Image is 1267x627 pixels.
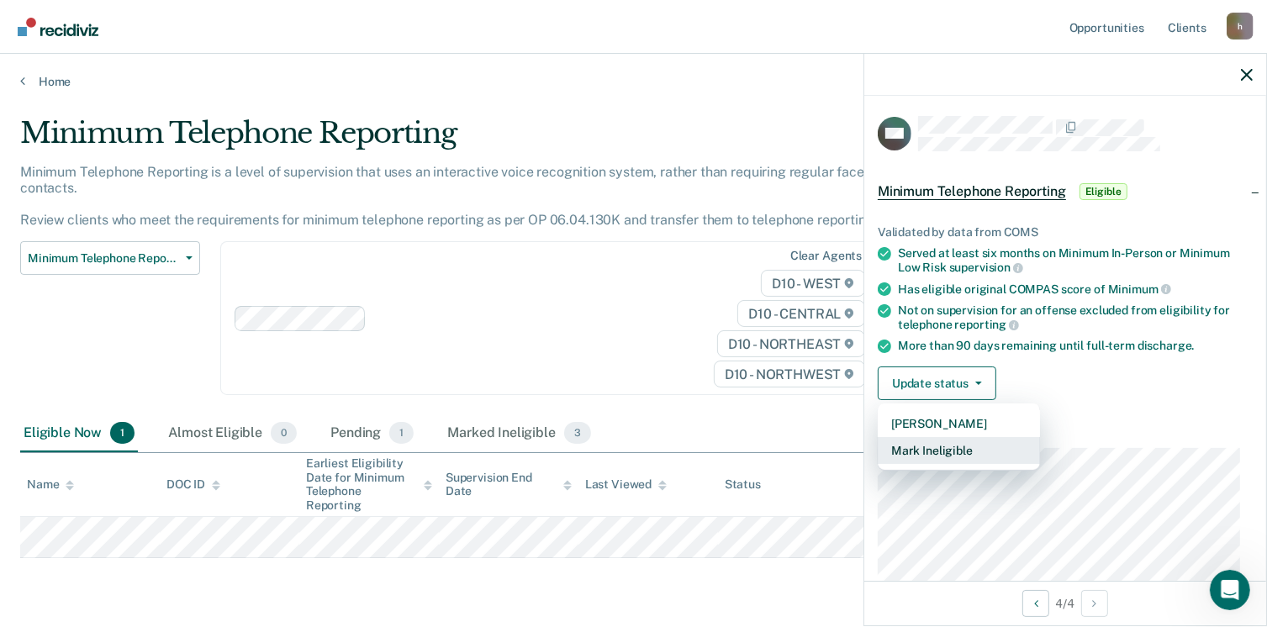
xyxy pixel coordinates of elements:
button: Next Opportunity [1081,590,1108,617]
div: Has eligible original COMPAS score of [898,282,1253,297]
span: Minimum [1108,282,1171,296]
a: Home [20,74,1247,89]
div: 4 / 4 [864,581,1266,625]
div: Minimum Telephone Reporting [20,116,970,164]
span: Eligible [1080,183,1127,200]
span: 1 [389,422,414,444]
span: D10 - NORTHEAST [717,330,865,357]
div: DOC ID [166,477,220,492]
div: Served at least six months on Minimum In-Person or Minimum Low Risk [898,246,1253,275]
span: D10 - CENTRAL [737,300,865,327]
span: discharge. [1138,339,1195,352]
div: Almost Eligible [165,415,300,452]
div: Supervision End Date [446,471,572,499]
img: Recidiviz [18,18,98,36]
button: Profile dropdown button [1227,13,1254,40]
div: Marked Ineligible [444,415,594,452]
div: Earliest Eligibility Date for Minimum Telephone Reporting [306,456,432,513]
span: D10 - WEST [761,270,865,297]
span: Minimum Telephone Reporting [28,251,179,266]
div: Not on supervision for an offense excluded from eligibility for telephone [898,303,1253,332]
span: D10 - NORTHWEST [714,361,865,387]
span: 1 [110,422,135,444]
div: Pending [327,415,417,452]
button: Previous Opportunity [1022,590,1049,617]
div: h [1227,13,1254,40]
div: Last Viewed [585,477,667,492]
button: Mark Ineligible [878,437,1040,464]
span: Minimum Telephone Reporting [878,183,1066,200]
iframe: Intercom live chat [1210,570,1250,610]
div: Clear agents [790,249,862,263]
span: 3 [564,422,591,444]
span: 0 [271,422,297,444]
div: Eligible Now [20,415,138,452]
div: Validated by data from COMS [878,225,1253,240]
div: Status [725,477,761,492]
p: Minimum Telephone Reporting is a level of supervision that uses an interactive voice recognition ... [20,164,934,229]
span: reporting [955,318,1020,331]
button: Update status [878,366,996,400]
div: More than 90 days remaining until full-term [898,339,1253,353]
button: [PERSON_NAME] [878,410,1040,437]
div: Name [27,477,74,492]
span: supervision [949,261,1023,274]
div: Minimum Telephone ReportingEligible [864,165,1266,219]
dt: Supervision [878,427,1253,441]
